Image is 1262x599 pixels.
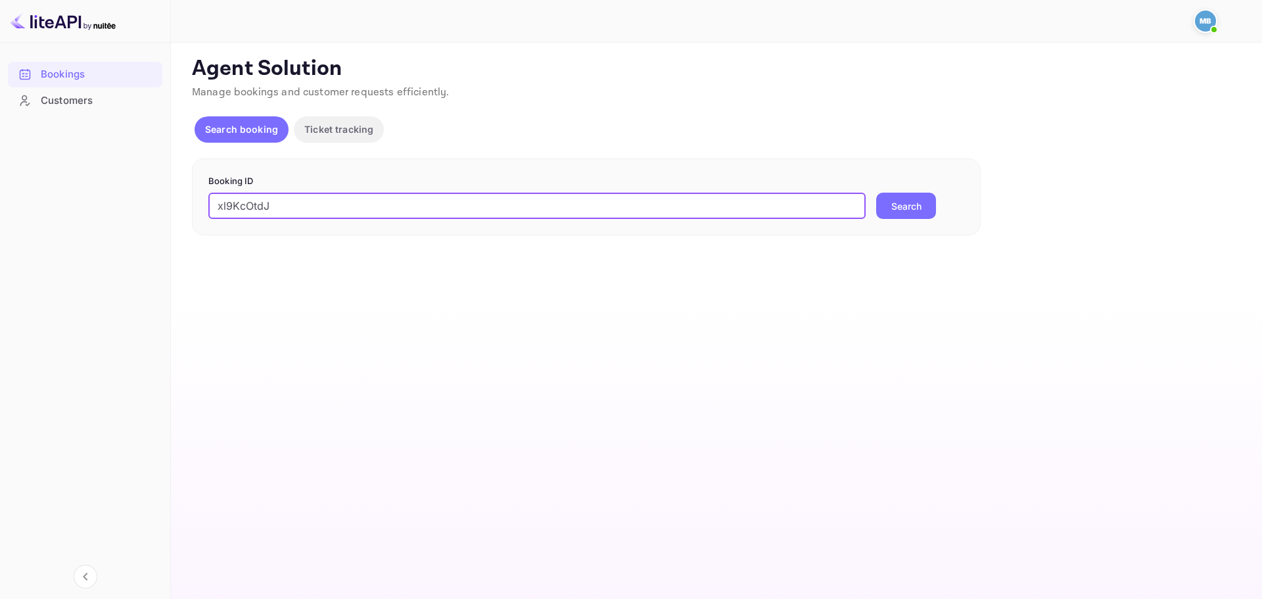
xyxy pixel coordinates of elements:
div: Bookings [41,67,156,82]
p: Booking ID [208,175,964,188]
a: Customers [8,88,162,112]
div: Customers [41,93,156,108]
a: Bookings [8,62,162,86]
button: Collapse navigation [74,565,97,588]
div: Customers [8,88,162,114]
img: Mohcine Belkhir [1195,11,1216,32]
p: Search booking [205,122,278,136]
p: Agent Solution [192,56,1238,82]
div: Bookings [8,62,162,87]
img: LiteAPI logo [11,11,116,32]
input: Enter Booking ID (e.g., 63782194) [208,193,866,219]
p: Ticket tracking [304,122,373,136]
span: Manage bookings and customer requests efficiently. [192,85,450,99]
button: Search [876,193,936,219]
